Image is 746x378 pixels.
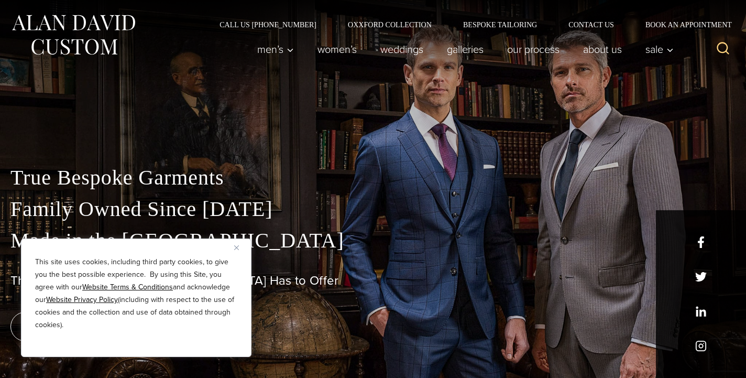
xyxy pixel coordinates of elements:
a: About Us [572,39,634,60]
h1: The Best Custom Suits [GEOGRAPHIC_DATA] Has to Offer [10,273,736,288]
img: Close [234,245,239,250]
p: This site uses cookies, including third party cookies, to give you the best possible experience. ... [35,256,237,331]
button: Close [234,241,247,254]
button: View Search Form [710,37,736,62]
a: Oxxford Collection [332,21,447,28]
a: weddings [369,39,435,60]
img: Alan David Custom [10,12,136,58]
a: Call Us [PHONE_NUMBER] [204,21,332,28]
span: Sale [645,44,674,55]
nav: Secondary Navigation [204,21,736,28]
a: book an appointment [10,312,157,341]
a: Bespoke Tailoring [447,21,553,28]
p: True Bespoke Garments Family Owned Since [DATE] Made in the [GEOGRAPHIC_DATA] [10,162,736,256]
a: Contact Us [553,21,630,28]
a: Website Terms & Conditions [82,282,173,293]
a: Women’s [306,39,369,60]
span: Men’s [257,44,294,55]
nav: Primary Navigation [246,39,679,60]
a: Our Process [496,39,572,60]
a: Book an Appointment [630,21,736,28]
a: Galleries [435,39,496,60]
a: Website Privacy Policy [46,294,118,305]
